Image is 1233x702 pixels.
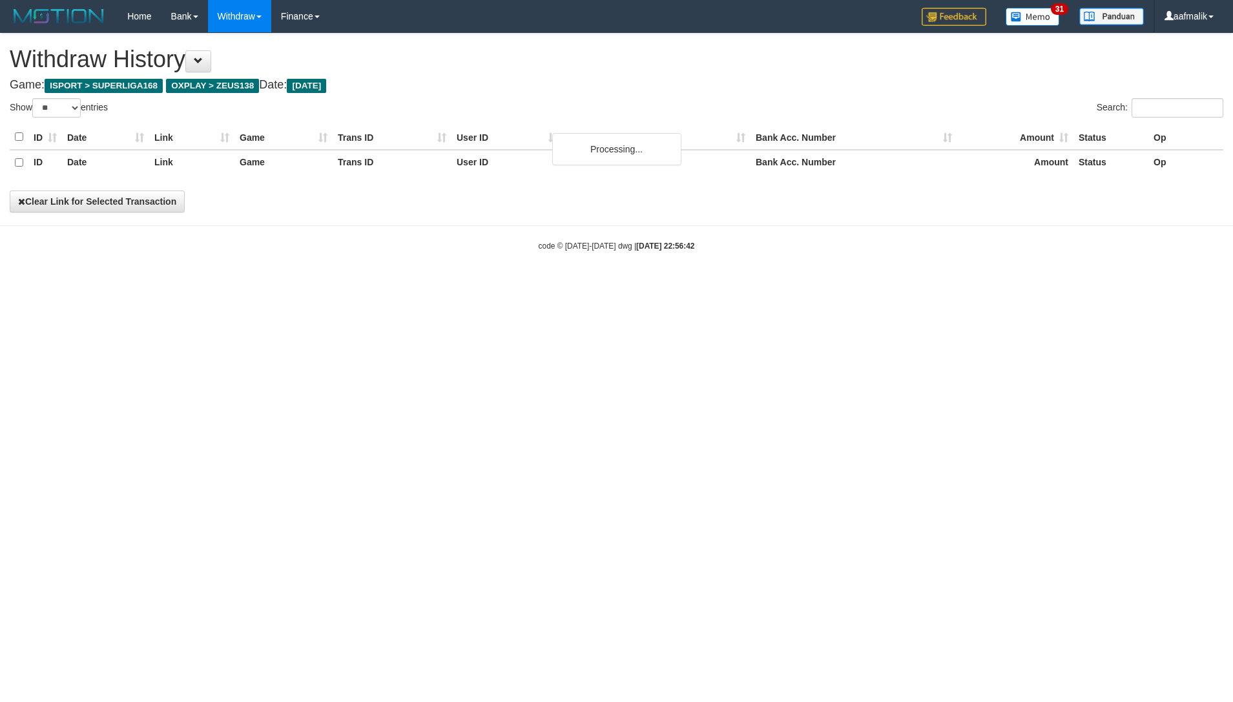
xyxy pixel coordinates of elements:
img: MOTION_logo.png [10,6,108,26]
small: code © [DATE]-[DATE] dwg | [539,242,695,251]
th: Amount [957,150,1073,175]
th: Date [62,150,149,175]
th: Status [1073,125,1148,150]
th: ID [28,150,62,175]
th: User ID [451,125,563,150]
th: User ID [451,150,563,175]
select: Showentries [32,98,81,118]
span: OXPLAY > ZEUS138 [166,79,259,93]
th: Bank Acc. Number [751,125,957,150]
th: Bank Acc. Name [563,125,751,150]
th: Status [1073,150,1148,175]
th: ID [28,125,62,150]
th: Op [1148,150,1223,175]
span: [DATE] [287,79,326,93]
th: Amount [957,125,1073,150]
input: Search: [1132,98,1223,118]
th: Trans ID [333,125,451,150]
th: Date [62,125,149,150]
strong: [DATE] 22:56:42 [636,242,694,251]
div: Processing... [552,133,681,165]
th: Game [234,150,333,175]
h1: Withdraw History [10,46,1223,72]
th: Op [1148,125,1223,150]
th: Link [149,125,234,150]
th: Link [149,150,234,175]
th: Game [234,125,333,150]
img: Button%20Memo.svg [1006,8,1060,26]
label: Show entries [10,98,108,118]
img: panduan.png [1079,8,1144,25]
button: Clear Link for Selected Transaction [10,191,185,212]
label: Search: [1097,98,1223,118]
th: Trans ID [333,150,451,175]
h4: Game: Date: [10,79,1223,92]
span: 31 [1051,3,1068,15]
span: ISPORT > SUPERLIGA168 [45,79,163,93]
th: Bank Acc. Number [751,150,957,175]
img: Feedback.jpg [922,8,986,26]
